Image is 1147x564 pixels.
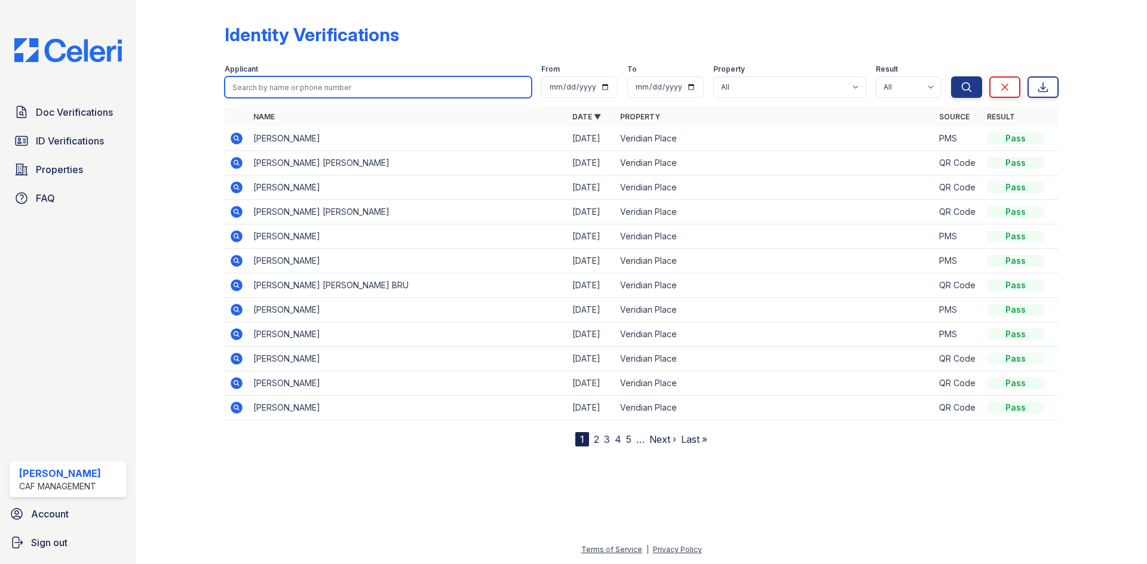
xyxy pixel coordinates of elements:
[620,112,660,121] a: Property
[627,64,637,74] label: To
[568,200,615,224] td: [DATE]
[31,535,68,550] span: Sign out
[568,175,615,200] td: [DATE]
[225,24,399,45] div: Identity Verifications
[934,249,982,273] td: PMS
[653,545,702,554] a: Privacy Policy
[572,112,601,121] a: Date ▼
[36,191,55,205] span: FAQ
[876,64,898,74] label: Result
[987,206,1044,218] div: Pass
[987,255,1044,267] div: Pass
[649,433,676,445] a: Next ›
[253,112,275,121] a: Name
[581,545,642,554] a: Terms of Service
[575,432,589,446] div: 1
[615,175,934,200] td: Veridian Place
[939,112,970,121] a: Source
[36,134,104,148] span: ID Verifications
[249,200,568,224] td: [PERSON_NAME] [PERSON_NAME]
[225,76,532,98] input: Search by name or phone number
[987,181,1044,193] div: Pass
[615,127,934,151] td: Veridian Place
[10,186,127,210] a: FAQ
[225,64,258,74] label: Applicant
[987,230,1044,242] div: Pass
[615,322,934,347] td: Veridian Place
[615,433,621,445] a: 4
[934,175,982,200] td: QR Code
[615,396,934,420] td: Veridian Place
[541,64,560,74] label: From
[568,396,615,420] td: [DATE]
[568,273,615,298] td: [DATE]
[19,466,101,480] div: [PERSON_NAME]
[568,371,615,396] td: [DATE]
[987,304,1044,316] div: Pass
[615,298,934,322] td: Veridian Place
[249,396,568,420] td: [PERSON_NAME]
[249,224,568,249] td: [PERSON_NAME]
[987,112,1015,121] a: Result
[636,432,645,446] span: …
[249,347,568,371] td: [PERSON_NAME]
[681,433,707,445] a: Last »
[10,100,127,124] a: Doc Verifications
[568,298,615,322] td: [DATE]
[934,273,982,298] td: QR Code
[934,127,982,151] td: PMS
[987,132,1044,144] div: Pass
[626,433,631,445] a: 5
[5,502,131,526] a: Account
[934,298,982,322] td: PMS
[934,396,982,420] td: QR Code
[249,371,568,396] td: [PERSON_NAME]
[249,298,568,322] td: [PERSON_NAME]
[249,249,568,273] td: [PERSON_NAME]
[615,151,934,175] td: Veridian Place
[615,249,934,273] td: Veridian Place
[568,347,615,371] td: [DATE]
[594,433,599,445] a: 2
[646,545,649,554] div: |
[10,158,127,181] a: Properties
[568,151,615,175] td: [DATE]
[568,249,615,273] td: [DATE]
[36,162,83,177] span: Properties
[987,377,1044,389] div: Pass
[987,328,1044,340] div: Pass
[36,105,113,119] span: Doc Verifications
[987,279,1044,291] div: Pass
[568,322,615,347] td: [DATE]
[249,273,568,298] td: [PERSON_NAME] [PERSON_NAME] BRU
[568,224,615,249] td: [DATE]
[568,127,615,151] td: [DATE]
[249,127,568,151] td: [PERSON_NAME]
[987,157,1044,169] div: Pass
[604,433,610,445] a: 3
[249,175,568,200] td: [PERSON_NAME]
[934,200,982,224] td: QR Code
[934,151,982,175] td: QR Code
[615,371,934,396] td: Veridian Place
[934,371,982,396] td: QR Code
[5,531,131,554] a: Sign out
[987,353,1044,365] div: Pass
[713,64,745,74] label: Property
[249,151,568,175] td: [PERSON_NAME] [PERSON_NAME]
[615,347,934,371] td: Veridian Place
[615,224,934,249] td: Veridian Place
[987,402,1044,414] div: Pass
[934,322,982,347] td: PMS
[249,322,568,347] td: [PERSON_NAME]
[615,273,934,298] td: Veridian Place
[19,480,101,492] div: CAF Management
[31,507,69,521] span: Account
[10,129,127,153] a: ID Verifications
[615,200,934,224] td: Veridian Place
[934,347,982,371] td: QR Code
[934,224,982,249] td: PMS
[5,38,131,62] img: CE_Logo_Blue-a8612792a0a2168367f1c8372b55b34899dd931a85d93a1a3d3e32e68fde9ad4.png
